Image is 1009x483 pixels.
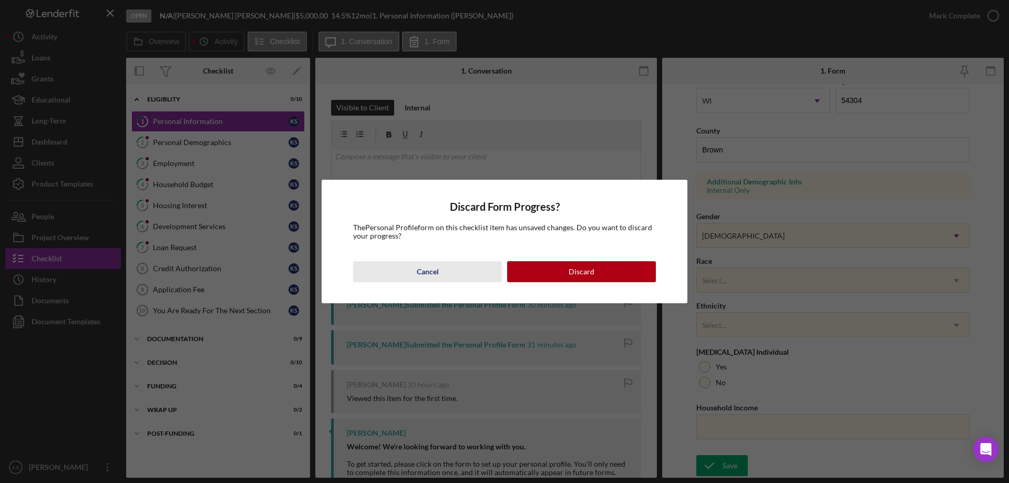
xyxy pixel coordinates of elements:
div: Discard [569,261,594,282]
div: Cancel [417,261,439,282]
span: The Personal Profile form on this checklist item has unsaved changes. Do you want to discard your... [353,223,652,240]
div: Open Intercom Messenger [973,437,998,462]
button: Discard [507,261,656,282]
button: Cancel [353,261,502,282]
h4: Discard Form Progress? [353,201,656,213]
